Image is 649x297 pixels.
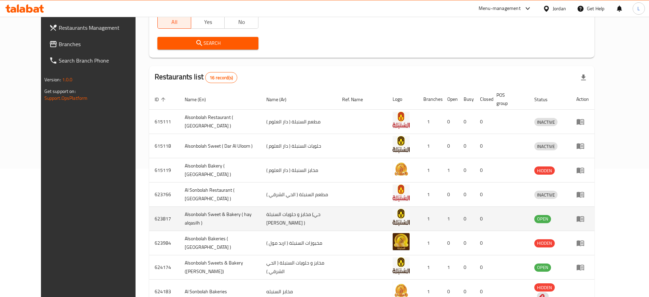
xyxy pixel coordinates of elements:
[458,134,475,158] td: 0
[475,134,491,158] td: 0
[155,95,168,104] span: ID
[261,207,337,231] td: مخابز و حلويات السنبلة (حي [PERSON_NAME] )
[149,207,179,231] td: 623817
[576,118,589,126] div: Menu
[44,87,76,96] span: Get support on:
[59,40,144,48] span: Branches
[393,257,410,274] img: Alsonbolah Sweets & Bakery (Al Hay Alsharqy)
[534,95,556,104] span: Status
[224,15,258,29] button: No
[206,75,237,81] span: 16 record(s)
[576,239,589,247] div: Menu
[59,24,144,32] span: Restaurants Management
[475,255,491,280] td: 0
[261,134,337,158] td: حلويات السنبلة ( دار العلوم )
[149,134,179,158] td: 615118
[418,183,442,207] td: 1
[534,264,551,271] span: OPEN
[534,143,558,150] span: INACTIVE
[458,255,475,280] td: 0
[475,89,491,110] th: Closed
[44,94,88,103] a: Support.OpsPlatform
[458,110,475,134] td: 0
[637,5,640,12] span: L
[418,231,442,255] td: 1
[149,158,179,183] td: 615119
[59,56,144,65] span: Search Branch Phone
[160,17,188,27] span: All
[261,231,337,255] td: مخبوزات السنبلة ( اربد مول )
[534,284,555,292] span: HIDDEN
[458,183,475,207] td: 0
[157,37,258,50] button: Search
[534,215,551,223] span: OPEN
[393,233,410,250] img: Alsonbolah Bakeries ( Irbid Mall )
[191,15,225,29] button: Yes
[205,72,237,83] div: Total records count
[442,134,458,158] td: 0
[261,255,337,280] td: مخابز و حلويات السنبلة ( الحي الشرقي )
[475,158,491,183] td: 0
[157,15,191,29] button: All
[393,136,410,153] img: Alsonbolah Sweet ( Dar Al Uloom )
[475,183,491,207] td: 0
[387,89,418,110] th: Logo
[261,158,337,183] td: مخابز السنبلة ( دار العلوم )
[179,110,261,134] td: Alsonbolah Restaurant ( [GEOGRAPHIC_DATA] )
[149,183,179,207] td: 623766
[418,89,442,110] th: Branches
[155,72,237,83] h2: Restaurants list
[62,75,73,84] span: 1.0.0
[442,158,458,183] td: 1
[458,231,475,255] td: 0
[458,207,475,231] td: 0
[575,69,592,86] div: Export file
[479,4,521,13] div: Menu-management
[534,191,558,199] span: INACTIVE
[393,185,410,202] img: Al Sonbolah Restaurant ( Al Hay Al Sharqy )
[418,255,442,280] td: 1
[576,166,589,174] div: Menu
[458,158,475,183] td: 0
[194,17,222,27] span: Yes
[442,89,458,110] th: Open
[179,134,261,158] td: Alsonbolah Sweet ( Dar Al Uloom )
[261,183,337,207] td: مطعم السنبلة ( الحي الشرقي )
[179,255,261,280] td: Alsonbolah Sweets & Bakery ([PERSON_NAME])
[185,95,215,104] span: Name (En)
[534,118,558,126] span: INACTIVE
[442,231,458,255] td: 0
[475,110,491,134] td: 0
[576,263,589,271] div: Menu
[475,231,491,255] td: 0
[475,207,491,231] td: 0
[393,160,410,177] img: Alsonbolah Bakery ( Dar Al Uloom )
[534,191,558,199] div: INACTIVE
[261,110,337,134] td: مطعم السنبلة ( دار العلوم )
[266,95,295,104] span: Name (Ar)
[163,39,253,48] span: Search
[179,207,261,231] td: Alsonbolah Sweet & Bakery ( hay alqasilh )
[534,239,555,247] span: HIDDEN
[418,158,442,183] td: 1
[442,255,458,280] td: 1
[44,19,149,36] a: Restaurants Management
[418,207,442,231] td: 1
[442,207,458,231] td: 1
[418,110,442,134] td: 1
[393,209,410,226] img: Alsonbolah Sweet & Bakery ( hay alqasilh )
[442,110,458,134] td: 0
[179,231,261,255] td: Alsonbolah Bakeries ( [GEOGRAPHIC_DATA] )
[44,75,61,84] span: Version:
[418,134,442,158] td: 1
[576,142,589,150] div: Menu
[534,167,555,175] span: HIDDEN
[227,17,255,27] span: No
[458,89,475,110] th: Busy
